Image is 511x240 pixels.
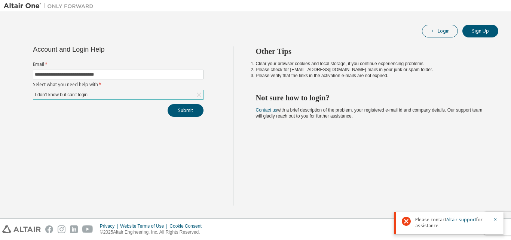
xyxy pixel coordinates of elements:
img: facebook.svg [45,225,53,233]
label: Email [33,61,204,67]
a: Contact us [256,107,277,113]
img: youtube.svg [82,225,93,233]
span: Please contact for assistance. [415,217,489,229]
label: Select what you need help with [33,82,204,88]
h2: Other Tips [256,46,485,56]
div: Website Terms of Use [120,223,169,229]
button: Sign Up [462,25,498,37]
li: Please check for [EMAIL_ADDRESS][DOMAIN_NAME] mails in your junk or spam folder. [256,67,485,73]
img: instagram.svg [58,225,65,233]
h2: Not sure how to login? [256,93,485,103]
div: Cookie Consent [169,223,206,229]
img: Altair One [4,2,97,10]
div: Account and Login Help [33,46,169,52]
button: Login [422,25,458,37]
div: I don't know but can't login [33,90,203,99]
li: Clear your browser cookies and local storage, if you continue experiencing problems. [256,61,485,67]
a: Altair support [446,216,476,223]
span: with a brief description of the problem, your registered e-mail id and company details. Our suppo... [256,107,483,119]
button: Submit [168,104,204,117]
img: linkedin.svg [70,225,78,233]
div: I don't know but can't login [34,91,89,99]
img: altair_logo.svg [2,225,41,233]
p: © 2025 Altair Engineering, Inc. All Rights Reserved. [100,229,206,236]
div: Privacy [100,223,120,229]
li: Please verify that the links in the activation e-mails are not expired. [256,73,485,79]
